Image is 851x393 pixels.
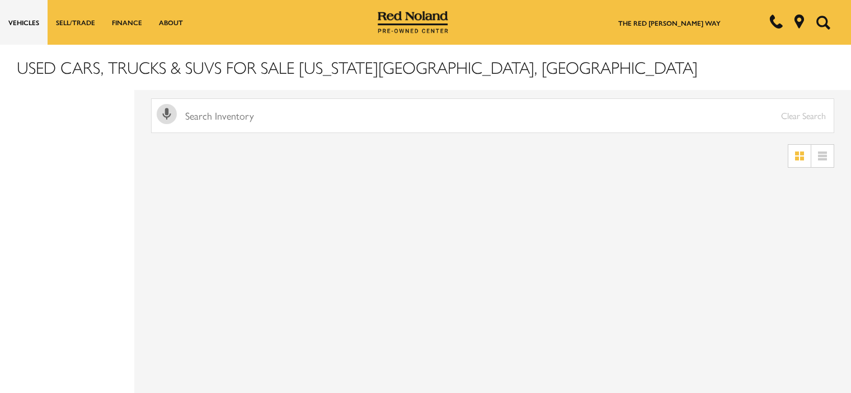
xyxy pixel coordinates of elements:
[157,104,177,124] svg: Click to toggle on voice search
[812,1,834,44] button: Open the search field
[151,98,834,133] input: Search Inventory
[378,11,448,34] img: Red Noland Pre-Owned
[618,18,721,28] a: The Red [PERSON_NAME] Way
[378,15,448,26] a: Red Noland Pre-Owned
